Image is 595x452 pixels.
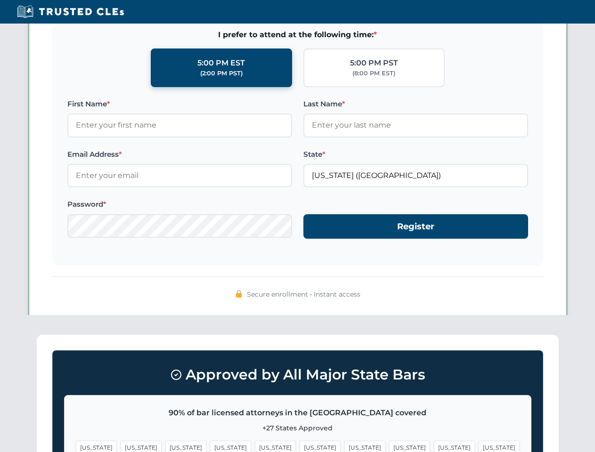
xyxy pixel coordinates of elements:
[67,113,292,137] input: Enter your first name
[303,214,528,239] button: Register
[76,407,520,419] p: 90% of bar licensed attorneys in the [GEOGRAPHIC_DATA] covered
[67,199,292,210] label: Password
[14,5,127,19] img: Trusted CLEs
[303,164,528,187] input: Georgia (GA)
[350,57,398,69] div: 5:00 PM PST
[197,57,245,69] div: 5:00 PM EST
[303,149,528,160] label: State
[67,29,528,41] span: I prefer to attend at the following time:
[235,290,243,298] img: 🔒
[76,423,520,433] p: +27 States Approved
[67,149,292,160] label: Email Address
[64,362,531,387] h3: Approved by All Major State Bars
[67,164,292,187] input: Enter your email
[303,98,528,110] label: Last Name
[200,69,243,78] div: (2:00 PM PST)
[352,69,395,78] div: (8:00 PM EST)
[247,289,360,299] span: Secure enrollment • Instant access
[67,98,292,110] label: First Name
[303,113,528,137] input: Enter your last name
